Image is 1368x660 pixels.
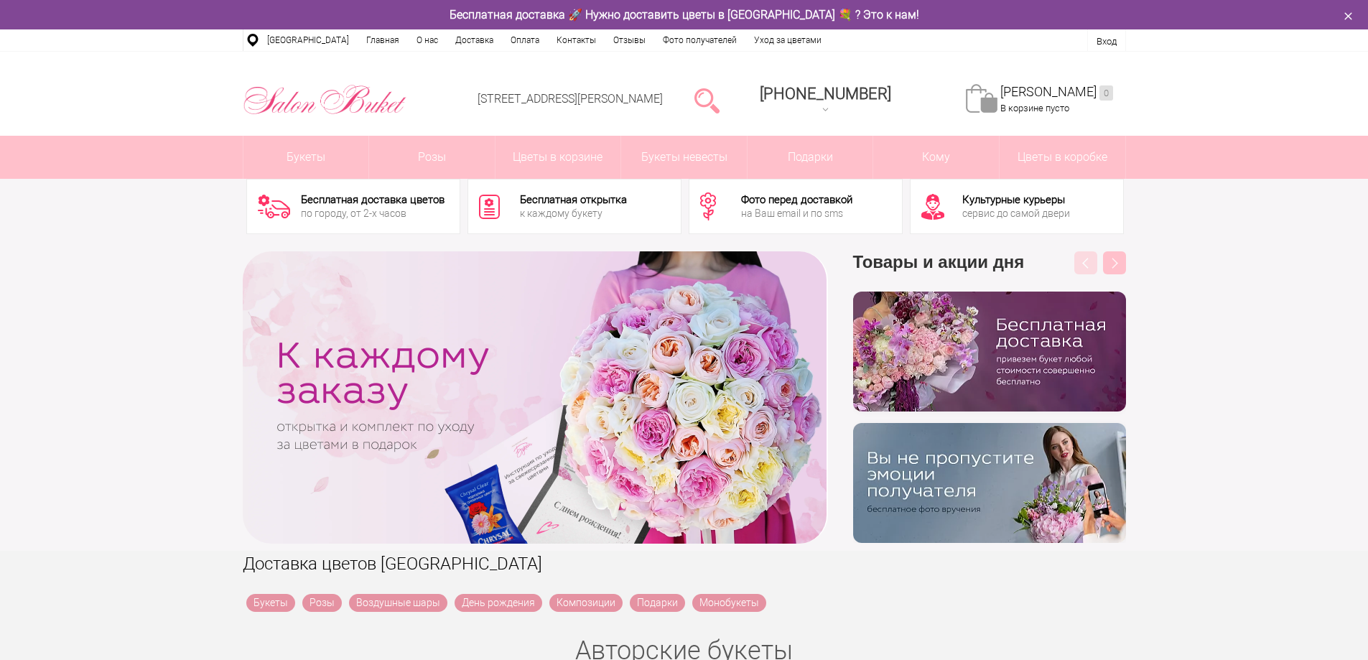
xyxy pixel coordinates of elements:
button: Next [1103,251,1126,274]
a: Уход за цветами [745,29,830,51]
span: В корзине пусто [1000,103,1069,113]
img: Цветы Нижний Новгород [243,81,407,118]
a: Цветы в коробке [1000,136,1125,179]
a: [PERSON_NAME] [1000,84,1113,101]
a: Главная [358,29,408,51]
a: Вход [1097,36,1117,47]
a: [STREET_ADDRESS][PERSON_NAME] [478,92,663,106]
span: Кому [873,136,999,179]
div: к каждому букету [520,208,627,218]
a: Доставка [447,29,502,51]
div: Бесплатная доставка 🚀 Нужно доставить цветы в [GEOGRAPHIC_DATA] 💐 ? Это к нам! [232,7,1137,22]
img: v9wy31nijnvkfycrkduev4dhgt9psb7e.png.webp [853,423,1126,543]
a: Букеты [243,136,369,179]
div: на Ваш email и по sms [741,208,852,218]
a: Оплата [502,29,548,51]
div: Фото перед доставкой [741,195,852,205]
div: по городу, от 2-х часов [301,208,445,218]
img: hpaj04joss48rwypv6hbykmvk1dj7zyr.png.webp [853,292,1126,412]
a: Букеты невесты [621,136,747,179]
a: Воздушные шары [349,594,447,612]
a: Контакты [548,29,605,51]
div: сервис до самой двери [962,208,1070,218]
div: Бесплатная открытка [520,195,627,205]
a: Цветы в корзине [495,136,621,179]
div: Бесплатная доставка цветов [301,195,445,205]
a: [PHONE_NUMBER] [751,80,900,121]
a: Розы [302,594,342,612]
a: [GEOGRAPHIC_DATA] [259,29,358,51]
h1: Доставка цветов [GEOGRAPHIC_DATA] [243,551,1126,577]
ins: 0 [1099,85,1113,101]
a: Букеты [246,594,295,612]
h3: Товары и акции дня [853,251,1126,292]
a: О нас [408,29,447,51]
a: Композиции [549,594,623,612]
a: Фото получателей [654,29,745,51]
div: Культурные курьеры [962,195,1070,205]
a: Подарки [630,594,685,612]
a: Монобукеты [692,594,766,612]
a: Розы [369,136,495,179]
a: Отзывы [605,29,654,51]
span: [PHONE_NUMBER] [760,85,891,103]
a: День рождения [455,594,542,612]
a: Подарки [748,136,873,179]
